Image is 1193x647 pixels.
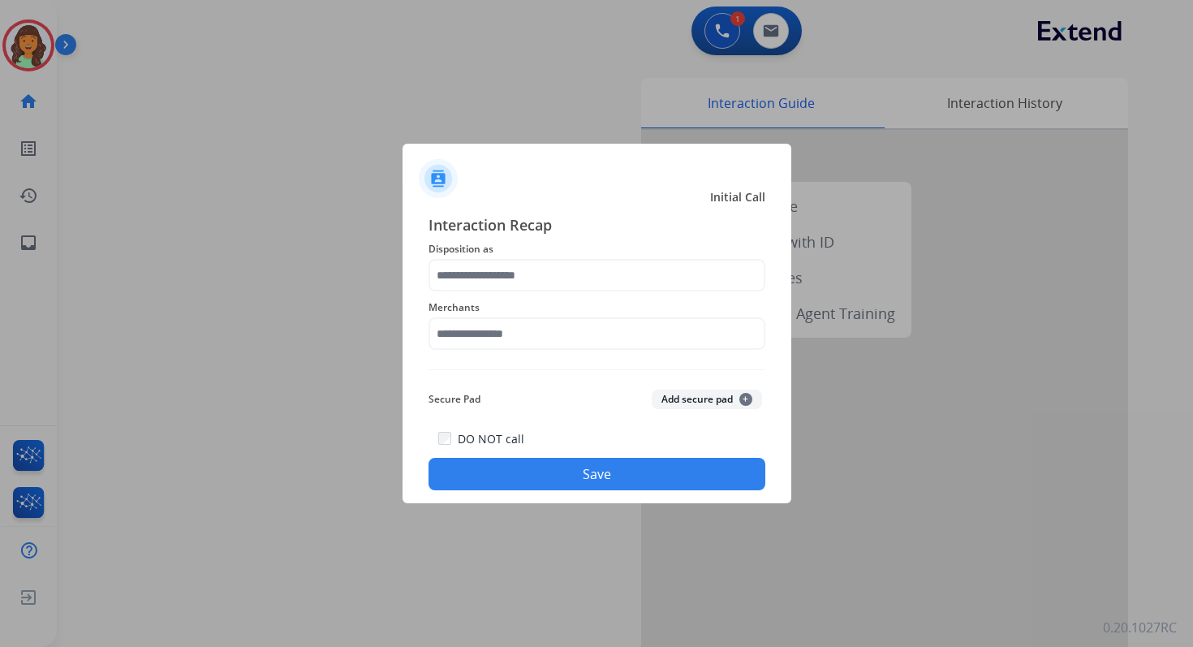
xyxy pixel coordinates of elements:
span: Secure Pad [429,390,480,409]
span: Merchants [429,298,765,317]
p: 0.20.1027RC [1103,618,1177,637]
label: DO NOT call [458,431,524,447]
span: Interaction Recap [429,214,765,239]
img: contact-recap-line.svg [429,369,765,370]
span: Initial Call [710,189,765,205]
button: Add secure pad+ [652,390,762,409]
span: Disposition as [429,239,765,259]
button: Save [429,458,765,490]
img: contactIcon [419,159,458,198]
span: + [739,393,752,406]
